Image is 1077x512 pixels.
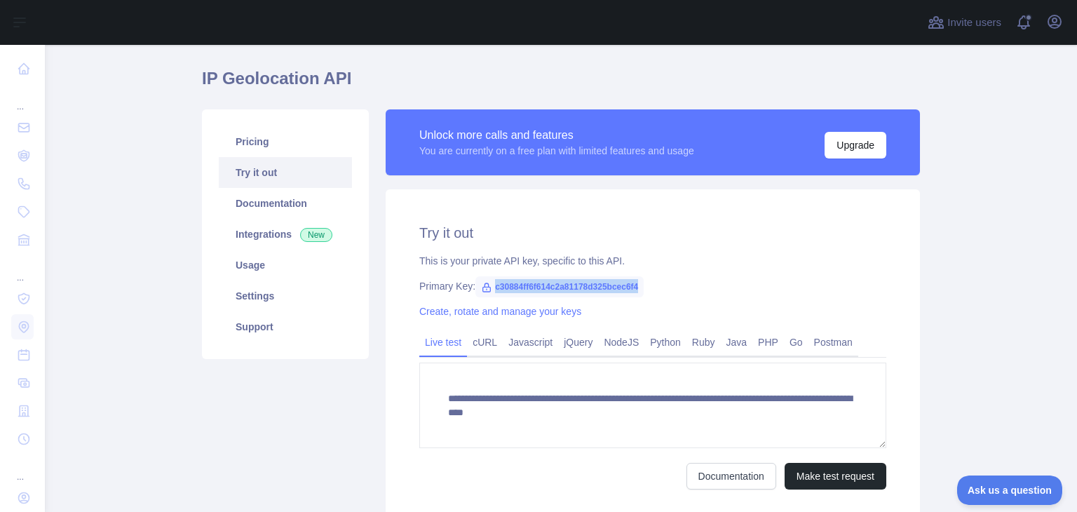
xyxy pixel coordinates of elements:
[300,228,332,242] span: New
[219,250,352,281] a: Usage
[219,188,352,219] a: Documentation
[219,157,352,188] a: Try it out
[784,331,808,353] a: Go
[419,331,467,353] a: Live test
[202,67,920,101] h1: IP Geolocation API
[957,476,1063,505] iframe: Toggle Customer Support
[686,331,721,353] a: Ruby
[558,331,598,353] a: jQuery
[721,331,753,353] a: Java
[219,281,352,311] a: Settings
[467,331,503,353] a: cURL
[419,254,886,268] div: This is your private API key, specific to this API.
[785,463,886,490] button: Make test request
[219,311,352,342] a: Support
[419,223,886,243] h2: Try it out
[808,331,858,353] a: Postman
[419,127,694,144] div: Unlock more calls and features
[11,454,34,483] div: ...
[825,132,886,159] button: Upgrade
[503,331,558,353] a: Javascript
[475,276,644,297] span: c30884ff6f614c2a81178d325bcec6f4
[11,84,34,112] div: ...
[11,255,34,283] div: ...
[947,15,1001,31] span: Invite users
[925,11,1004,34] button: Invite users
[686,463,776,490] a: Documentation
[644,331,686,353] a: Python
[752,331,784,353] a: PHP
[598,331,644,353] a: NodeJS
[419,306,581,317] a: Create, rotate and manage your keys
[419,279,886,293] div: Primary Key:
[219,219,352,250] a: Integrations New
[219,126,352,157] a: Pricing
[419,144,694,158] div: You are currently on a free plan with limited features and usage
